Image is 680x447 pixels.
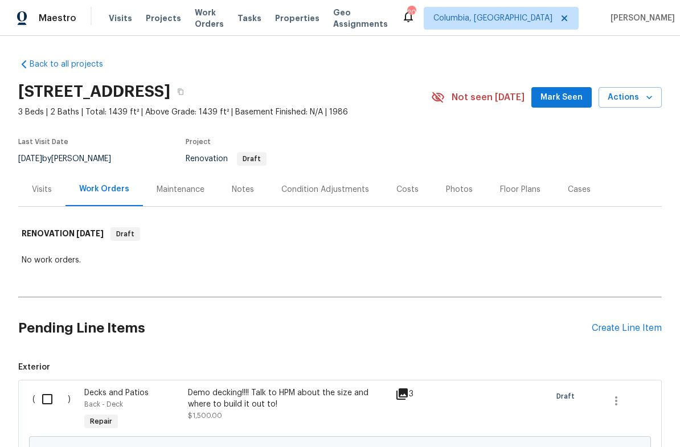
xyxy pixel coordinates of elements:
div: Floor Plans [500,184,540,195]
span: Maestro [39,13,76,24]
button: Mark Seen [531,87,592,108]
span: Decks and Patios [84,389,149,397]
span: Mark Seen [540,91,583,105]
h2: Pending Line Items [18,302,592,355]
span: Renovation [186,155,267,163]
span: Last Visit Date [18,138,68,145]
span: [DATE] [18,155,42,163]
span: Actions [608,91,653,105]
button: Copy Address [170,81,191,102]
div: Work Orders [79,183,129,195]
span: [DATE] [76,229,104,237]
span: Geo Assignments [333,7,388,30]
div: Visits [32,184,52,195]
h2: [STREET_ADDRESS] [18,86,170,97]
h6: RENOVATION [22,227,104,241]
div: by [PERSON_NAME] [18,152,125,166]
div: Condition Adjustments [281,184,369,195]
button: Actions [599,87,662,108]
div: Create Line Item [592,323,662,334]
span: Visits [109,13,132,24]
div: ( ) [29,384,81,436]
span: Tasks [237,14,261,22]
div: Costs [396,184,419,195]
span: Back - Deck [84,401,123,408]
span: Not seen [DATE] [452,92,525,103]
span: Repair [85,416,117,427]
span: 3 Beds | 2 Baths | Total: 1439 ft² | Above Grade: 1439 ft² | Basement Finished: N/A | 1986 [18,106,431,118]
span: Properties [275,13,319,24]
span: Draft [238,155,265,162]
a: Back to all projects [18,59,128,70]
span: Project [186,138,211,145]
div: Demo decking!!!! Talk to HPM about the size and where to build it out to! [188,387,388,410]
div: No work orders. [22,255,658,266]
div: Maintenance [157,184,204,195]
div: 20 [407,7,415,18]
span: Work Orders [195,7,224,30]
span: Columbia, [GEOGRAPHIC_DATA] [433,13,552,24]
span: [PERSON_NAME] [606,13,675,24]
span: Exterior [18,362,662,373]
div: Notes [232,184,254,195]
span: $1,500.00 [188,412,222,419]
div: RENOVATION [DATE]Draft [18,216,662,252]
div: 3 [395,387,440,401]
div: Photos [446,184,473,195]
div: Cases [568,184,591,195]
span: Draft [112,228,139,240]
span: Projects [146,13,181,24]
span: Draft [556,391,579,402]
